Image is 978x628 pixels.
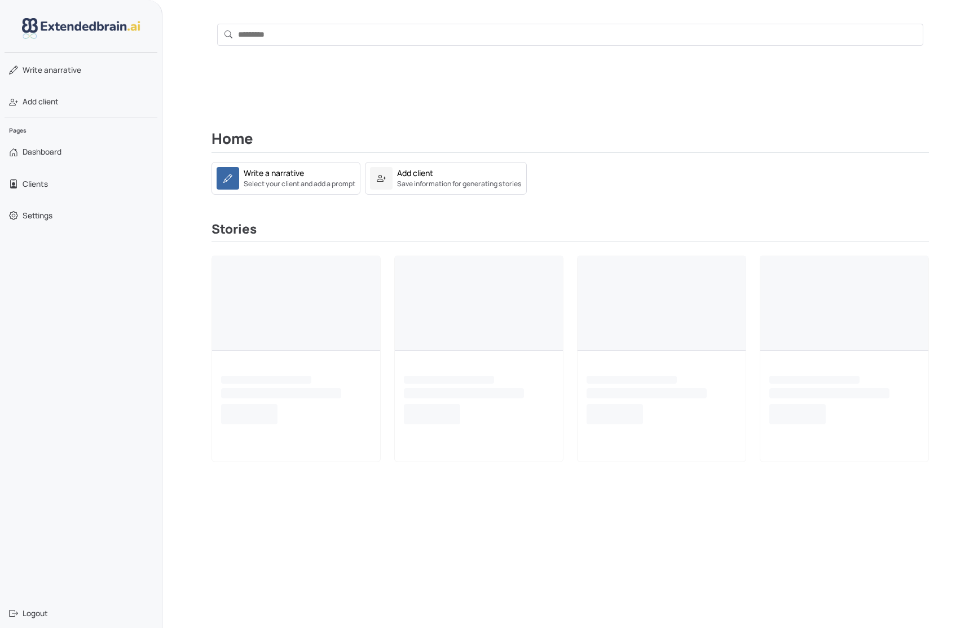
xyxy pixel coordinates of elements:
img: logo [22,18,140,39]
h2: Home [212,130,929,153]
div: Add client [397,167,433,179]
span: narrative [23,64,81,76]
h3: Stories [212,222,929,242]
span: Settings [23,210,52,221]
small: Save information for generating stories [397,179,522,189]
a: Write a narrativeSelect your client and add a prompt [212,172,360,182]
span: Clients [23,178,48,190]
small: Select your client and add a prompt [244,179,355,189]
div: Write a narrative [244,167,304,179]
a: Write a narrativeSelect your client and add a prompt [212,162,360,195]
span: Write a [23,65,49,75]
span: Add client [23,96,59,107]
a: Add clientSave information for generating stories [365,162,527,195]
span: Dashboard [23,146,61,157]
a: Add clientSave information for generating stories [365,172,527,182]
span: Logout [23,608,48,619]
